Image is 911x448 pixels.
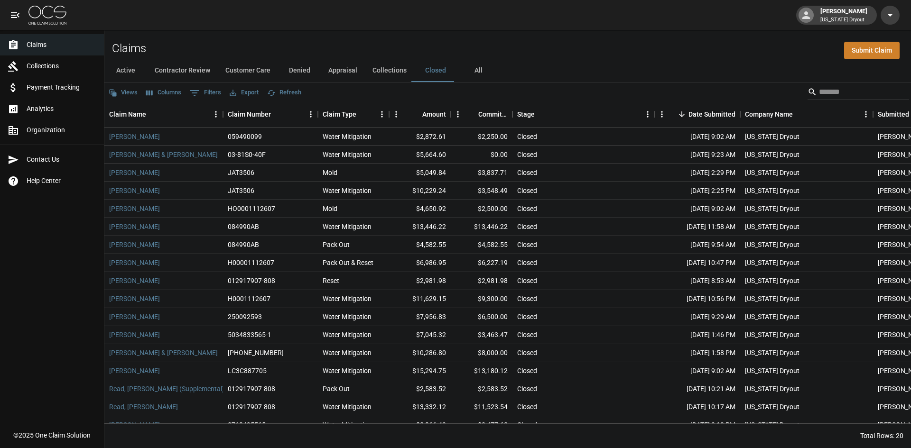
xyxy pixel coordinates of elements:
[451,218,512,236] div: $13,446.22
[109,276,160,285] a: [PERSON_NAME]
[745,366,799,375] div: Arizona Dryout
[517,276,537,285] div: Closed
[109,402,178,411] a: Read, [PERSON_NAME]
[27,40,96,50] span: Claims
[451,107,465,121] button: Menu
[517,420,537,430] div: Closed
[228,384,275,393] div: 012917907-808
[323,276,339,285] div: Reset
[27,61,96,71] span: Collections
[808,84,909,101] div: Search
[655,101,740,128] div: Date Submitted
[641,107,655,121] button: Menu
[228,420,266,430] div: 0768495565
[228,168,254,177] div: JAT3506
[451,254,512,272] div: $6,227.19
[323,402,372,411] div: Water Mitigation
[389,254,451,272] div: $6,986.95
[389,398,451,416] div: $13,332.12
[228,240,259,249] div: 084990AB
[104,59,911,82] div: dynamic tabs
[517,240,537,249] div: Closed
[389,344,451,362] div: $10,286.80
[228,330,271,339] div: 5034833565-1
[655,380,740,398] div: [DATE] 10:21 AM
[228,186,254,195] div: JAT3506
[745,330,799,339] div: Arizona Dryout
[451,308,512,326] div: $6,500.00
[740,101,873,128] div: Company Name
[655,200,740,218] div: [DATE] 9:02 AM
[389,362,451,380] div: $15,294.75
[478,101,508,128] div: Committed Amount
[323,294,372,303] div: Water Mitigation
[655,128,740,146] div: [DATE] 9:02 AM
[104,101,223,128] div: Claim Name
[109,222,160,231] a: [PERSON_NAME]
[745,186,799,195] div: Arizona Dryout
[228,276,275,285] div: 012917907-808
[451,182,512,200] div: $3,548.49
[389,101,451,128] div: Amount
[655,416,740,434] div: [DATE] 2:10 PM
[451,101,512,128] div: Committed Amount
[318,101,389,128] div: Claim Type
[109,240,160,249] a: [PERSON_NAME]
[109,204,160,213] a: [PERSON_NAME]
[745,294,799,303] div: Arizona Dryout
[517,384,537,393] div: Closed
[323,168,337,177] div: Mold
[655,398,740,416] div: [DATE] 10:17 AM
[745,150,799,159] div: Arizona Dryout
[655,362,740,380] div: [DATE] 9:02 AM
[517,294,537,303] div: Closed
[265,85,304,100] button: Refresh
[655,290,740,308] div: [DATE] 10:56 PM
[389,272,451,290] div: $2,981.98
[655,218,740,236] div: [DATE] 11:58 AM
[655,182,740,200] div: [DATE] 2:25 PM
[228,366,267,375] div: LC3C887705
[147,59,218,82] button: Contractor Review
[389,146,451,164] div: $5,664.60
[517,330,537,339] div: Closed
[323,312,372,321] div: Water Mitigation
[323,222,372,231] div: Water Mitigation
[517,258,537,267] div: Closed
[517,366,537,375] div: Closed
[655,344,740,362] div: [DATE] 1:58 PM
[451,344,512,362] div: $8,000.00
[860,431,903,440] div: Total Rows: 20
[28,6,66,25] img: ocs-logo-white-transparent.png
[228,294,270,303] div: H0001112607
[109,101,146,128] div: Claim Name
[535,108,548,121] button: Sort
[844,42,900,59] a: Submit Claim
[321,59,365,82] button: Appraisal
[745,348,799,357] div: Arizona Dryout
[517,222,537,231] div: Closed
[457,59,500,82] button: All
[451,326,512,344] div: $3,463.47
[365,59,414,82] button: Collections
[109,132,160,141] a: [PERSON_NAME]
[817,7,871,24] div: [PERSON_NAME]
[675,108,688,121] button: Sort
[745,276,799,285] div: Arizona Dryout
[109,312,160,321] a: [PERSON_NAME]
[389,236,451,254] div: $4,582.55
[323,204,337,213] div: Mold
[27,104,96,114] span: Analytics
[27,82,96,92] span: Payment Tracking
[512,101,655,128] div: Stage
[451,128,512,146] div: $2,250.00
[820,16,867,24] p: [US_STATE] Dryout
[517,150,537,159] div: Closed
[228,150,266,159] div: 03-81S0-40F
[228,222,259,231] div: 084990AB
[465,108,478,121] button: Sort
[688,101,735,128] div: Date Submitted
[228,101,271,128] div: Claim Number
[187,85,223,101] button: Show filters
[6,6,25,25] button: open drawer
